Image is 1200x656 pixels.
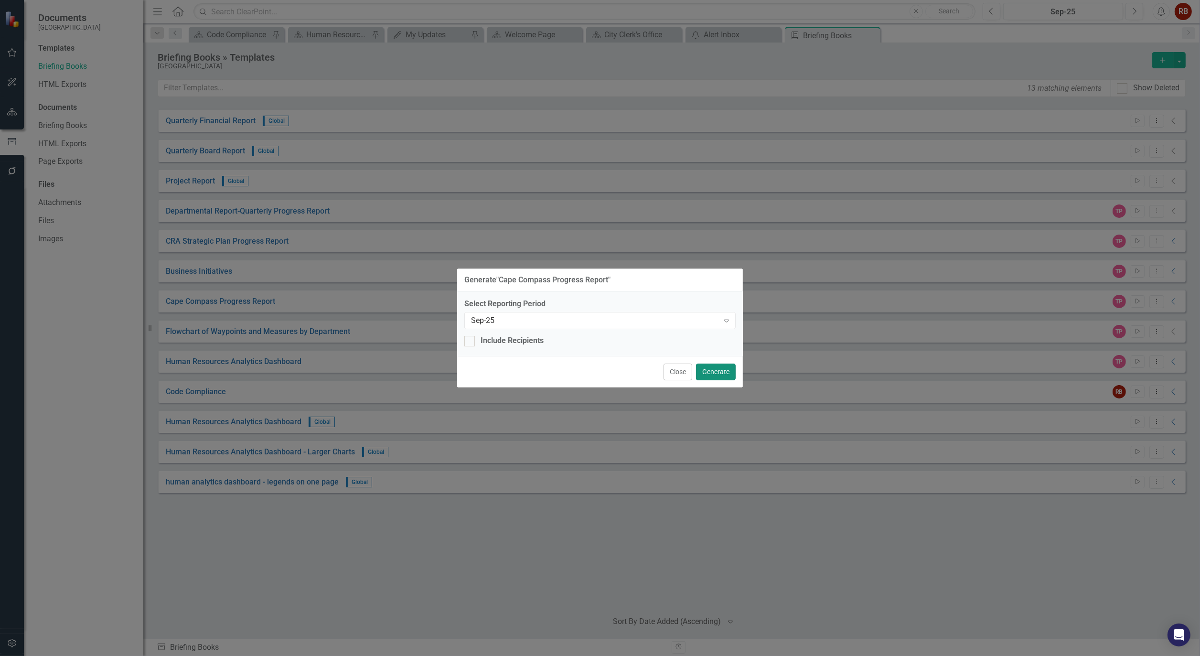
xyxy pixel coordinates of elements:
[471,315,719,326] div: Sep-25
[464,299,736,310] label: Select Reporting Period
[481,335,544,346] div: Include Recipients
[1168,624,1190,646] div: Open Intercom Messenger
[696,364,736,380] button: Generate
[664,364,692,380] button: Close
[464,276,611,284] div: Generate " Cape Compass Progress Report "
